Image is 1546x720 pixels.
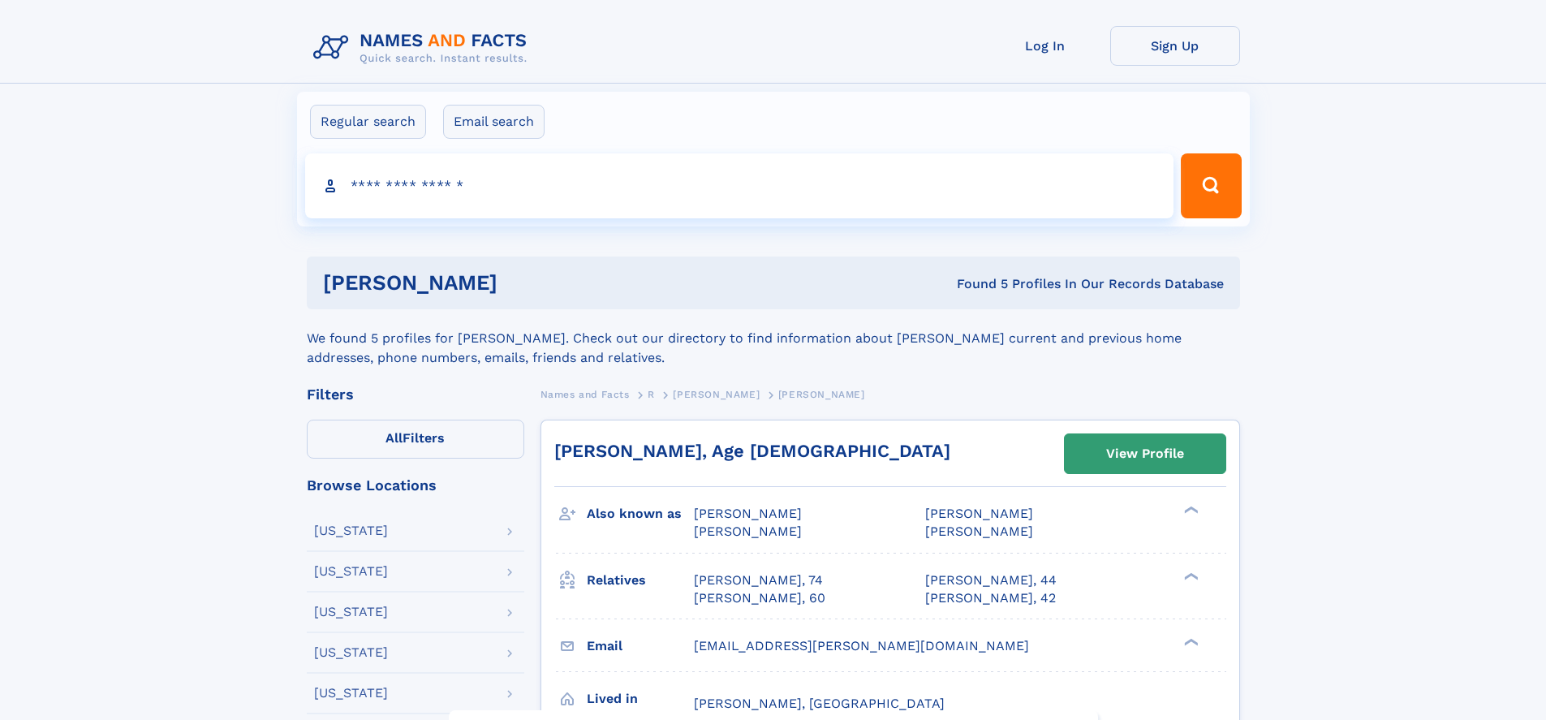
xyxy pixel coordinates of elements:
[1106,435,1184,472] div: View Profile
[673,384,760,404] a: [PERSON_NAME]
[727,275,1224,293] div: Found 5 Profiles In Our Records Database
[694,589,825,607] a: [PERSON_NAME], 60
[1110,26,1240,66] a: Sign Up
[1065,434,1225,473] a: View Profile
[587,632,694,660] h3: Email
[925,571,1057,589] a: [PERSON_NAME], 44
[925,506,1033,521] span: [PERSON_NAME]
[694,506,802,521] span: [PERSON_NAME]
[980,26,1110,66] a: Log In
[314,687,388,700] div: [US_STATE]
[314,646,388,659] div: [US_STATE]
[694,696,945,711] span: [PERSON_NAME], [GEOGRAPHIC_DATA]
[1181,153,1241,218] button: Search Button
[694,571,823,589] a: [PERSON_NAME], 74
[694,524,802,539] span: [PERSON_NAME]
[540,384,630,404] a: Names and Facts
[307,478,524,493] div: Browse Locations
[443,105,545,139] label: Email search
[307,309,1240,368] div: We found 5 profiles for [PERSON_NAME]. Check out our directory to find information about [PERSON_...
[925,524,1033,539] span: [PERSON_NAME]
[1180,571,1199,581] div: ❯
[778,389,865,400] span: [PERSON_NAME]
[694,638,1029,653] span: [EMAIL_ADDRESS][PERSON_NAME][DOMAIN_NAME]
[323,273,727,293] h1: [PERSON_NAME]
[1180,636,1199,647] div: ❯
[307,26,540,70] img: Logo Names and Facts
[314,606,388,619] div: [US_STATE]
[307,387,524,402] div: Filters
[314,524,388,537] div: [US_STATE]
[648,389,655,400] span: R
[385,430,403,446] span: All
[314,565,388,578] div: [US_STATE]
[310,105,426,139] label: Regular search
[307,420,524,459] label: Filters
[925,589,1056,607] a: [PERSON_NAME], 42
[587,567,694,594] h3: Relatives
[587,685,694,713] h3: Lived in
[305,153,1174,218] input: search input
[648,384,655,404] a: R
[673,389,760,400] span: [PERSON_NAME]
[587,500,694,528] h3: Also known as
[554,441,950,461] a: [PERSON_NAME], Age [DEMOGRAPHIC_DATA]
[1180,505,1199,515] div: ❯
